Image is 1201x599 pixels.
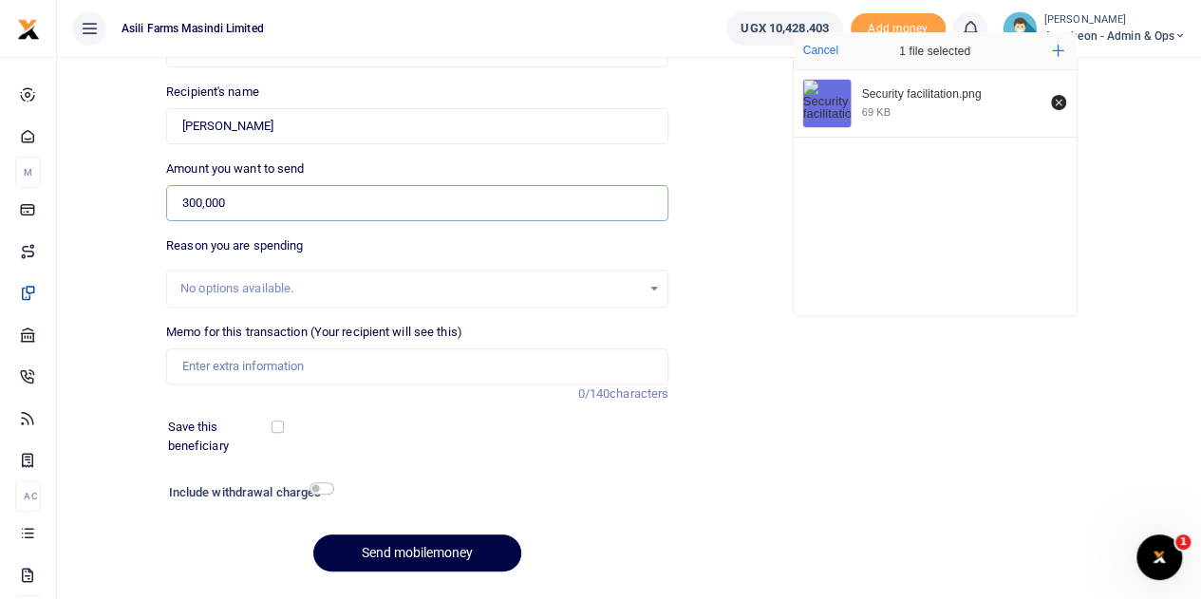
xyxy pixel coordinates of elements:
[1136,534,1182,580] iframe: Intercom live chat
[166,236,303,255] label: Reason you are spending
[851,20,946,34] a: Add money
[1044,37,1072,65] button: Add more files
[313,534,521,571] button: Send mobilemoney
[610,386,668,401] span: characters
[1175,534,1191,550] span: 1
[166,83,259,102] label: Recipient's name
[168,418,275,455] label: Save this beneficiary
[17,21,40,35] a: logo-small logo-large logo-large
[726,11,842,46] a: UGX 10,428,403
[793,31,1078,316] div: File Uploader
[862,105,891,119] div: 69 KB
[15,480,41,512] li: Ac
[851,13,946,45] span: Add money
[1003,11,1037,46] img: profile-user
[578,386,610,401] span: 0/140
[166,185,668,221] input: UGX
[862,87,1041,103] div: Security facilitation.png
[854,32,1016,70] div: 1 file selected
[1048,92,1069,113] button: Remove file
[803,80,851,127] img: Security facilitation.png
[798,38,844,63] button: Cancel
[169,485,326,500] h6: Include withdrawal charges
[166,323,462,342] label: Memo for this transaction (Your recipient will see this)
[1003,11,1186,46] a: profile-user [PERSON_NAME] Amatheon - Admin & Ops
[17,18,40,41] img: logo-small
[1044,28,1186,45] span: Amatheon - Admin & Ops
[1044,12,1186,28] small: [PERSON_NAME]
[15,157,41,188] li: M
[114,20,272,37] span: Asili Farms Masindi Limited
[851,13,946,45] li: Toup your wallet
[166,159,304,178] label: Amount you want to send
[719,11,850,46] li: Wallet ballance
[741,19,828,38] span: UGX 10,428,403
[166,348,668,384] input: Enter extra information
[166,108,668,144] input: Loading name...
[180,279,641,298] div: No options available.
